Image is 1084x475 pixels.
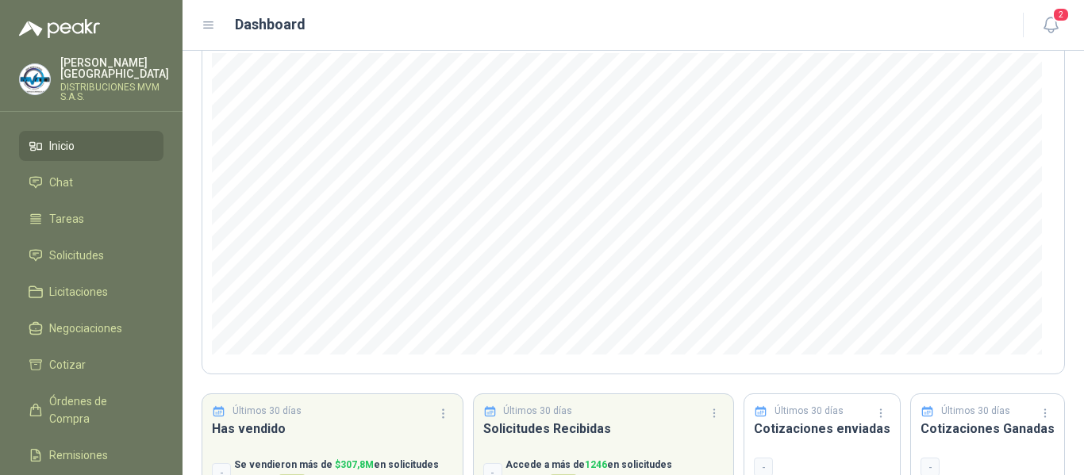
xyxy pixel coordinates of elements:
[60,57,169,79] p: [PERSON_NAME] [GEOGRAPHIC_DATA]
[49,247,104,264] span: Solicitudes
[335,459,374,470] span: $ 307,8M
[235,13,306,36] h1: Dashboard
[503,404,572,419] p: Últimos 30 días
[585,459,607,470] span: 1246
[1052,7,1070,22] span: 2
[49,446,108,464] span: Remisiones
[49,137,75,155] span: Inicio
[483,419,725,439] h3: Solicitudes Recibidas
[20,64,50,94] img: Company Logo
[19,131,163,161] a: Inicio
[941,404,1010,419] p: Últimos 30 días
[921,419,1055,439] h3: Cotizaciones Ganadas
[19,386,163,434] a: Órdenes de Compra
[1036,11,1065,40] button: 2
[754,419,890,439] h3: Cotizaciones enviadas
[19,204,163,234] a: Tareas
[19,19,100,38] img: Logo peakr
[49,210,84,228] span: Tareas
[49,320,122,337] span: Negociaciones
[19,277,163,307] a: Licitaciones
[775,404,844,419] p: Últimos 30 días
[19,167,163,197] a: Chat
[60,82,169,102] p: DISTRIBUCIONES MVM S.A.S.
[19,240,163,270] a: Solicitudes
[233,404,302,419] p: Últimos 30 días
[49,356,86,373] span: Cotizar
[19,313,163,343] a: Negociaciones
[49,393,148,427] span: Órdenes de Compra
[212,419,453,439] h3: Has vendido
[49,174,73,191] span: Chat
[49,283,108,301] span: Licitaciones
[19,350,163,380] a: Cotizar
[19,440,163,470] a: Remisiones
